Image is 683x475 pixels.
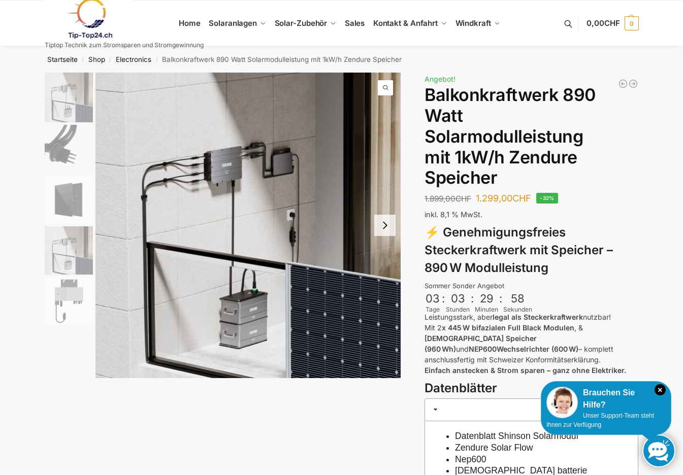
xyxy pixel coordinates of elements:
img: Customer service [546,387,578,418]
img: nep-microwechselrichter-600w [45,277,93,325]
div: : [499,292,502,312]
span: Solaranlagen [209,18,257,28]
span: CHF [456,194,471,203]
span: Solar-Zubehör [275,18,328,28]
a: Znedure solar flow Batteriespeicher fuer BalkonkraftwerkeZnedure solar flow Batteriespeicher fuer... [95,73,401,378]
div: Sommer Sonder Angebot [425,281,638,291]
p: Tiptop Technik zum Stromsparen und Stromgewinnung [45,42,204,48]
span: CHF [512,193,531,203]
span: Angebot! [425,75,456,83]
a: Electronics [116,55,151,63]
strong: x 445 W bifazialen Full Black Modulen [442,323,574,332]
span: CHF [604,18,620,28]
span: 0 [625,16,639,30]
span: 0,00 [587,18,620,28]
strong: NEP600Wechselrichter (600 W) [469,345,578,353]
div: Brauchen Sie Hilfe? [546,387,666,411]
span: inkl. 8,1 % MwSt. [425,210,482,219]
span: Sales [345,18,365,28]
a: Solaranlagen [205,1,270,46]
img: Zendure-solar-flow-Batteriespeicher für Balkonkraftwerke [95,73,401,378]
span: Kontakt & Anfahrt [373,18,438,28]
span: -32% [536,193,558,203]
bdi: 1.299,00 [476,193,531,203]
a: Nep600 [455,454,486,464]
img: Zendure-solar-flow-Batteriespeicher für Balkonkraftwerke [45,226,93,275]
h3: ⚡ Genehmigungsfreies Steckerkraftwerk mit Speicher – 890 W Modulleistung [425,224,638,277]
i: Schließen [655,384,666,395]
div: : [471,292,474,312]
a: Kontakt & Anfahrt [369,1,451,46]
nav: Breadcrumb [26,46,657,73]
a: Sales [340,1,369,46]
img: Zendure-solar-flow-Batteriespeicher für Balkonkraftwerke [45,73,93,122]
button: Next slide [374,215,396,236]
div: 03 [447,292,469,305]
div: 58 [504,292,531,305]
div: : [442,292,445,312]
strong: legal als Steckerkraftwerk [493,313,583,321]
strong: [DEMOGRAPHIC_DATA] Speicher (960 Wh) [425,334,537,353]
span: / [78,56,88,64]
img: Maysun [45,176,93,224]
div: Sekunden [503,305,532,314]
h1: Balkonkraftwerk 890 Watt Solarmodulleistung mit 1kW/h Zendure Speicher [425,85,638,188]
a: Windkraft [451,1,504,46]
span: Windkraft [456,18,491,28]
div: Tage [425,305,441,314]
span: Unser Support-Team steht Ihnen zur Verfügung [546,412,654,428]
a: Solar-Zubehör [270,1,340,46]
div: Minuten [475,305,498,314]
a: Datenblatt Shinson Solarmodul [455,431,578,441]
a: 0,00CHF 0 [587,8,638,39]
img: Anschlusskabel-3meter_schweizer-stecker [45,125,93,173]
div: Stunden [446,305,470,314]
span: / [151,56,162,64]
div: 29 [476,292,497,305]
a: Steckerkraftwerk mit 4 KW Speicher und 8 Solarmodulen mit 3600 Watt [628,79,638,89]
p: Leistungsstark, aber nutzbar! Mit 2 , & und – komplett anschlussfertig mit Schweizer Konformitäts... [425,312,638,376]
h3: Datenblätter [425,380,638,397]
strong: Einfach anstecken & Strom sparen – ganz ohne Elektriker. [425,366,626,375]
a: Startseite [47,55,78,63]
a: Shop [88,55,105,63]
div: 03 [426,292,440,305]
a: Balkonkraftwerk 890 Watt Solarmodulleistung mit 2kW/h Zendure Speicher [618,79,628,89]
a: Zendure Solar Flow [455,443,533,453]
span: / [105,56,116,64]
bdi: 1.899,00 [425,194,471,203]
